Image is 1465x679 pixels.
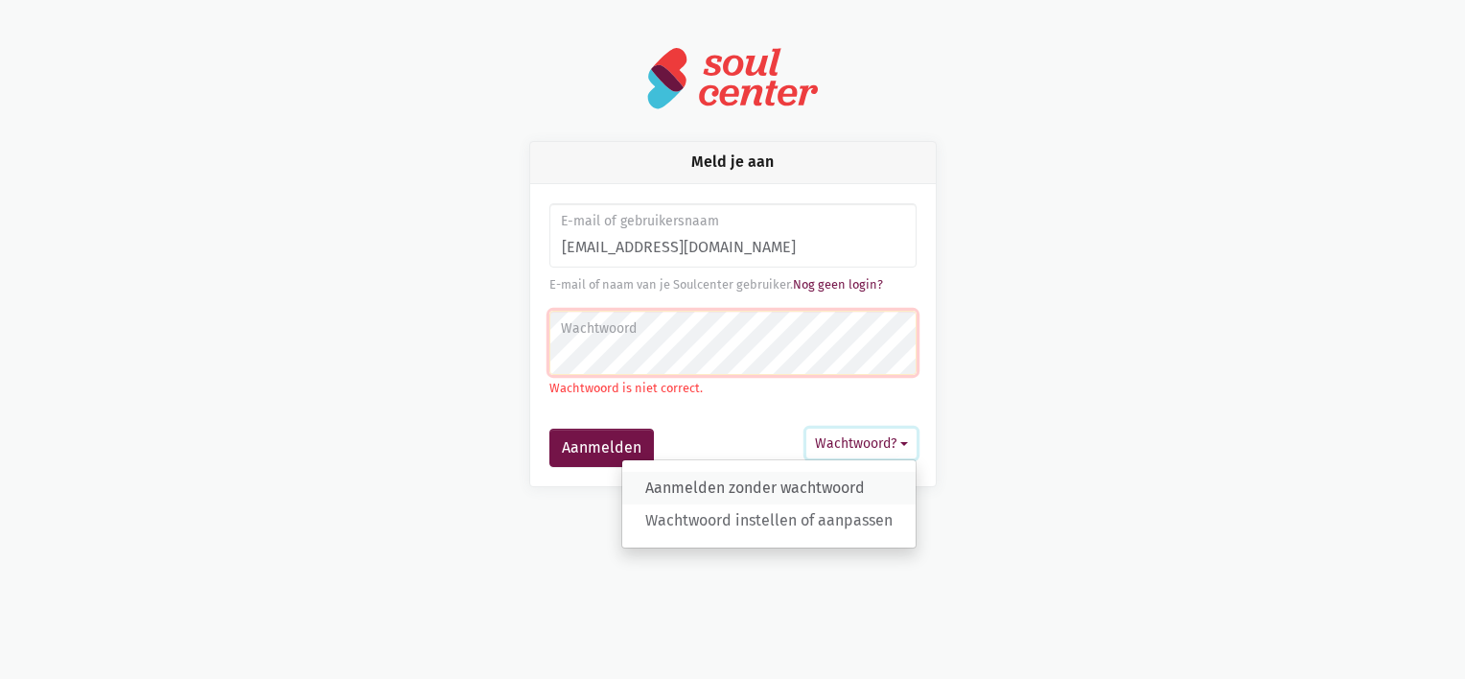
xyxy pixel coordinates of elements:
a: Wachtwoord instellen of aanpassen [622,504,916,537]
button: Wachtwoord? [806,429,917,458]
form: Aanmelden [549,203,917,467]
div: E-mail of naam van je Soulcenter gebruiker. [549,275,917,294]
a: Aanmelden zonder wachtwoord [622,472,916,504]
label: Wachtwoord [561,318,903,339]
div: Wachtwoord? [621,459,917,549]
a: Nog geen login? [793,277,883,292]
div: Meld je aan [530,142,936,183]
img: logo-soulcenter-full.svg [646,46,819,110]
button: Aanmelden [549,429,654,467]
p: Wachtwoord is niet correct. [549,379,917,398]
label: E-mail of gebruikersnaam [561,211,903,232]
